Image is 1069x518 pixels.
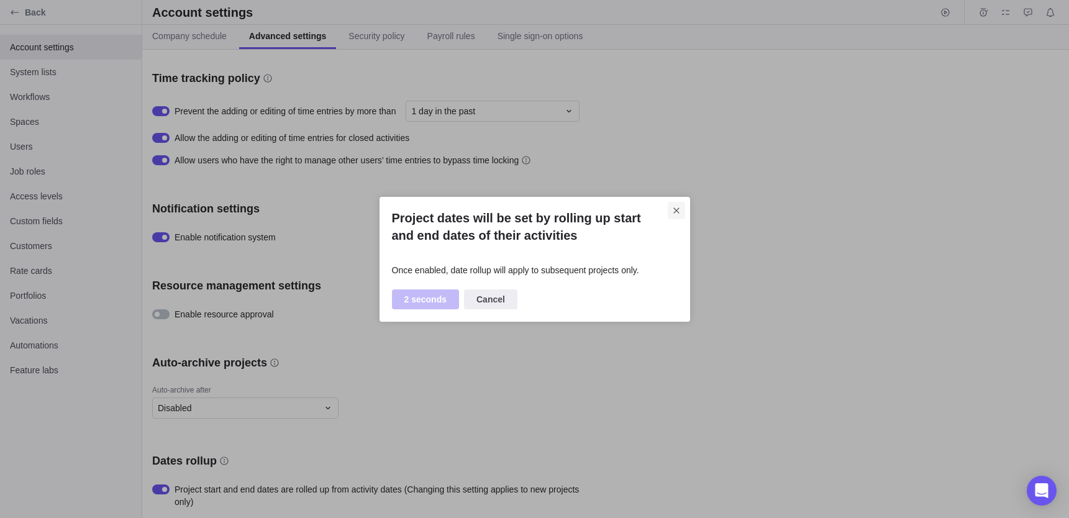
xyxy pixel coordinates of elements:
span: 2 seconds [404,292,447,307]
div: Once enabled, date rollup will apply to subsequent projects only. [392,264,678,276]
span: Cancel [476,292,505,307]
div: Project dates will be set by rolling up start and end dates of their activities [380,197,690,322]
div: Open Intercom Messenger [1027,476,1057,506]
h2: Project dates will be set by rolling up start and end dates of their activities [392,209,678,244]
span: Close [668,202,685,219]
span: Cancel [464,289,517,309]
span: 2 seconds [392,289,459,309]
